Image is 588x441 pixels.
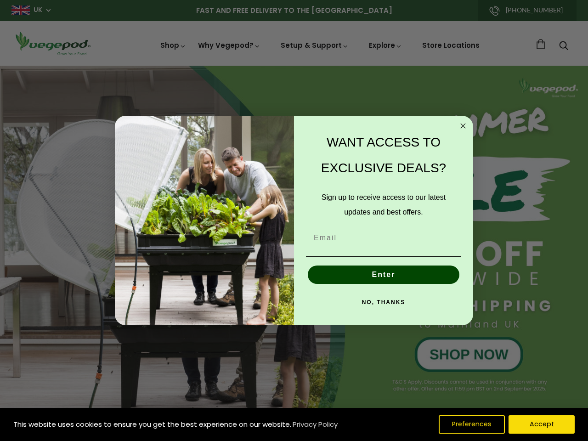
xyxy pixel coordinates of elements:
img: underline [306,256,461,257]
img: e9d03583-1bb1-490f-ad29-36751b3212ff.jpeg [115,116,294,326]
button: Preferences [439,415,505,434]
span: WANT ACCESS TO EXCLUSIVE DEALS? [321,135,446,175]
button: NO, THANKS [306,293,461,311]
button: Close dialog [458,120,469,131]
button: Accept [509,415,575,434]
span: Sign up to receive access to our latest updates and best offers. [322,193,446,216]
button: Enter [308,266,459,284]
input: Email [306,229,461,247]
a: Privacy Policy (opens in a new tab) [291,416,339,433]
span: This website uses cookies to ensure you get the best experience on our website. [13,419,291,429]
